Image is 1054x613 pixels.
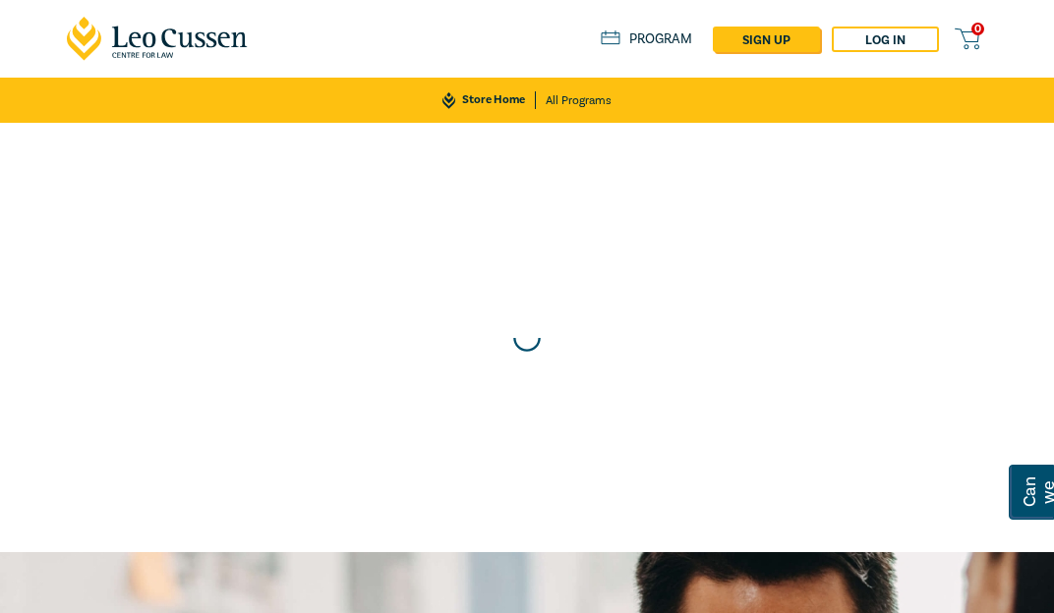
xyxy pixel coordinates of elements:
a: sign up [713,27,820,52]
a: Store Home [442,91,536,109]
a: Log in [832,27,939,52]
span: 0 [971,23,984,35]
a: All Programs [546,78,612,123]
a: Program [601,30,692,48]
